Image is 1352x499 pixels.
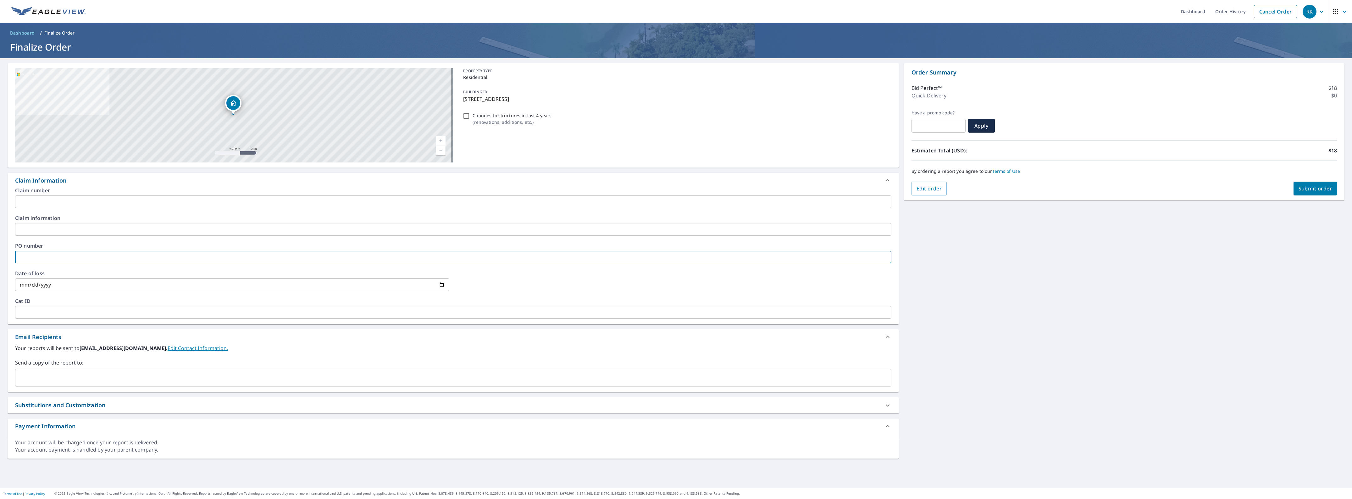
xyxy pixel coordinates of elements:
label: Send a copy of the report to: [15,359,891,366]
span: Dashboard [10,30,35,36]
p: By ordering a report you agree to our [911,168,1337,174]
p: $18 [1328,84,1337,92]
span: Submit order [1299,185,1332,192]
div: Substitutions and Customization [8,397,899,413]
div: Claim Information [8,173,899,188]
div: Email Recipients [15,333,61,341]
div: Dropped pin, building 1, Residential property, 12329 Downy Birch Rd Charlotte, NC 28227 [225,95,241,114]
img: EV Logo [11,7,86,16]
p: Order Summary [911,68,1337,77]
h1: Finalize Order [8,41,1344,53]
label: Have a promo code? [911,110,966,116]
button: Edit order [911,182,947,195]
label: Cat ID [15,299,891,304]
label: Your reports will be sent to [15,344,891,352]
span: Apply [973,122,990,129]
div: Email Recipients [8,329,899,344]
a: EditContactInfo [168,345,228,352]
b: [EMAIL_ADDRESS][DOMAIN_NAME]. [80,345,168,352]
p: Finalize Order [44,30,75,36]
a: Current Level 17, Zoom Out [436,145,446,155]
a: Terms of Use [992,168,1020,174]
div: Payment Information [8,419,899,434]
div: Your account payment is handled by your parent company. [15,446,891,453]
p: Estimated Total (USD): [911,147,1124,154]
div: RK [1303,5,1316,19]
p: $0 [1331,92,1337,99]
p: | [3,492,45,496]
a: Privacy Policy [25,491,45,496]
p: ( renovations, additions, etc. ) [473,119,551,125]
div: Payment Information [15,422,75,430]
span: Edit order [917,185,942,192]
label: Claim number [15,188,891,193]
a: Cancel Order [1254,5,1297,18]
nav: breadcrumb [8,28,1344,38]
p: Bid Perfect™ [911,84,942,92]
p: Changes to structures in last 4 years [473,112,551,119]
button: Apply [968,119,995,133]
a: Dashboard [8,28,37,38]
p: [STREET_ADDRESS] [463,95,889,103]
a: Terms of Use [3,491,23,496]
li: / [40,29,42,37]
label: Date of loss [15,271,449,276]
p: BUILDING ID [463,89,487,95]
div: Substitutions and Customization [15,401,105,409]
div: Claim Information [15,176,66,185]
a: Current Level 17, Zoom In [436,136,446,145]
label: PO number [15,243,891,248]
div: Your account will be charged once your report is delivered. [15,439,891,446]
p: $18 [1328,147,1337,154]
p: © 2025 Eagle View Technologies, Inc. and Pictometry International Corp. All Rights Reserved. Repo... [54,491,1349,496]
p: PROPERTY TYPE [463,68,889,74]
p: Residential [463,74,889,80]
p: Quick Delivery [911,92,946,99]
label: Claim information [15,216,891,221]
button: Submit order [1294,182,1337,195]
